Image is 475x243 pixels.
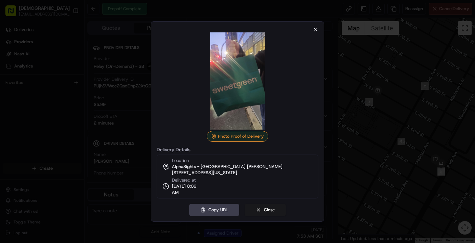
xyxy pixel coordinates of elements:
img: Nash [7,7,20,21]
label: Delivery Details [157,147,318,152]
button: Start new chat [115,67,123,75]
span: Location [172,158,189,164]
p: Welcome 👋 [7,27,123,38]
span: AlphaSights - [GEOGRAPHIC_DATA] [PERSON_NAME] [172,164,282,170]
a: Powered byPylon [48,114,82,120]
span: Delivered at [172,177,203,183]
div: Photo Proof of Delivery [207,131,268,142]
button: Copy URL [189,204,239,216]
span: [DATE] 8:06 AM [172,183,203,195]
a: 📗Knowledge Base [4,96,54,108]
span: [STREET_ADDRESS][US_STATE] [172,170,237,176]
div: Start new chat [23,65,111,72]
input: Clear [18,44,112,51]
span: API Documentation [64,98,109,105]
div: 📗 [7,99,12,104]
img: 1736555255976-a54dd68f-1ca7-489b-9aae-adbdc363a1c4 [7,65,19,77]
button: Close [245,204,286,216]
div: 💻 [57,99,63,104]
img: photo_proof_of_delivery image [189,32,286,130]
span: Pylon [67,115,82,120]
span: Knowledge Base [14,98,52,105]
div: We're available if you need us! [23,72,86,77]
a: 💻API Documentation [54,96,111,108]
